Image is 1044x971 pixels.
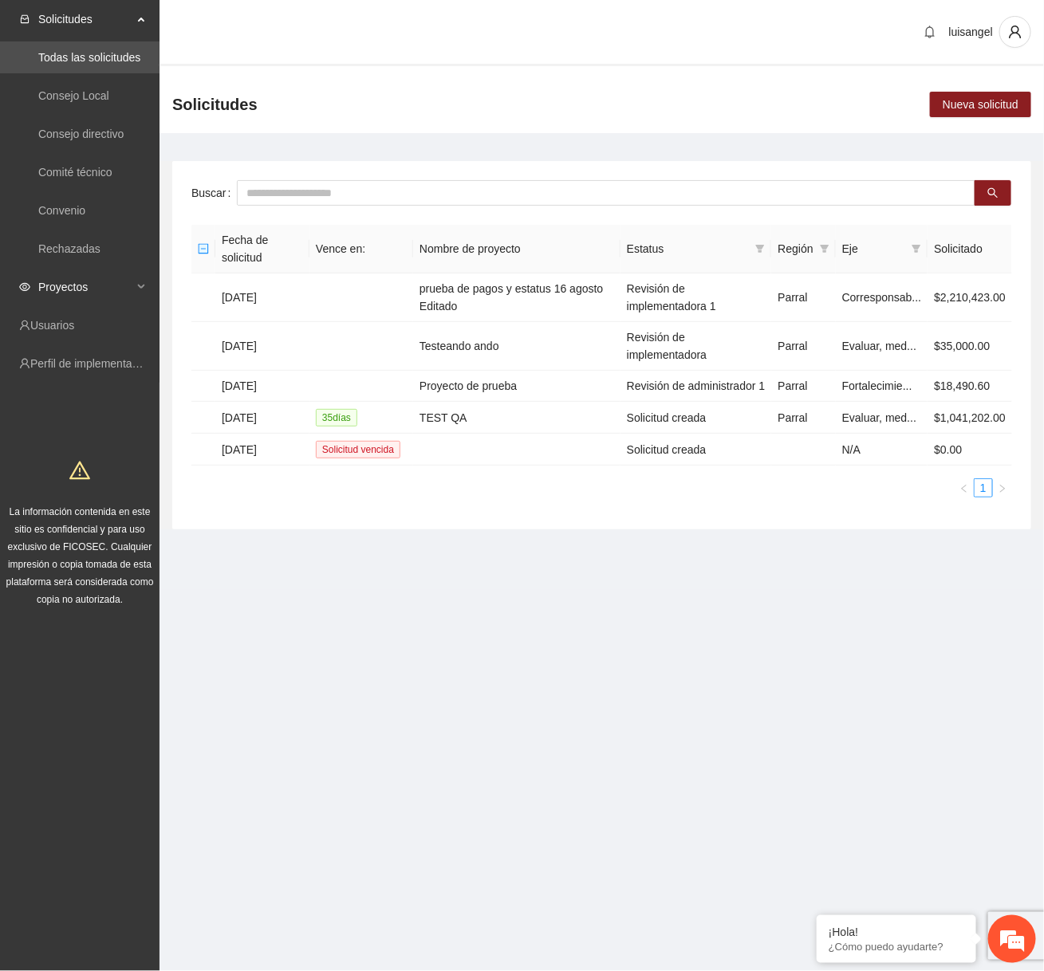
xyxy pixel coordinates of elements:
[842,291,922,304] span: Corresponsab...
[928,434,1012,466] td: $0.00
[842,379,912,392] span: Fortalecimie...
[262,8,300,46] div: Minimizar ventana de chat en vivo
[83,81,268,102] div: Chatee con nosotros ahora
[620,273,772,322] td: Revisión de implementadora 1
[413,273,620,322] td: prueba de pagos y estatus 16 agosto Editado
[198,243,209,254] span: minus-square
[842,411,916,424] span: Evaluar, med...
[215,371,309,402] td: [DATE]
[975,479,992,497] a: 1
[309,225,413,273] th: Vence en:
[912,244,921,254] span: filter
[930,92,1031,117] button: Nueva solicitud
[38,242,100,255] a: Rechazadas
[928,225,1012,273] th: Solicitado
[620,371,772,402] td: Revisión de administrador 1
[627,240,750,257] span: Estatus
[38,128,124,140] a: Consejo directivo
[928,402,1012,434] td: $1,041,202.00
[620,322,772,371] td: Revisión de implementadora
[215,402,309,434] td: [DATE]
[993,478,1012,497] li: Next Page
[842,240,906,257] span: Eje
[993,478,1012,497] button: right
[817,237,833,261] span: filter
[829,926,964,938] div: ¡Hola!
[38,271,132,303] span: Proyectos
[778,240,813,257] span: Región
[38,51,140,64] a: Todas las solicitudes
[771,273,835,322] td: Parral
[999,16,1031,48] button: user
[413,225,620,273] th: Nombre de proyecto
[93,213,220,374] span: Estamos en línea.
[413,371,620,402] td: Proyecto de prueba
[771,322,835,371] td: Parral
[928,371,1012,402] td: $18,490.60
[30,319,74,332] a: Usuarios
[6,506,154,605] span: La información contenida en este sitio es confidencial y para uso exclusivo de FICOSEC. Cualquier...
[917,19,943,45] button: bell
[836,434,928,466] td: N/A
[215,434,309,466] td: [DATE]
[928,273,1012,322] td: $2,210,423.00
[829,941,964,953] p: ¿Cómo puedo ayudarte?
[820,244,829,254] span: filter
[38,3,132,35] span: Solicitudes
[316,441,400,458] span: Solicitud vencida
[215,322,309,371] td: [DATE]
[19,281,30,293] span: eye
[316,409,357,427] span: 35 día s
[771,371,835,402] td: Parral
[755,244,765,254] span: filter
[620,402,772,434] td: Solicitud creada
[959,484,969,493] span: left
[30,357,155,370] a: Perfil de implementadora
[987,187,999,200] span: search
[191,180,237,206] label: Buscar
[842,340,916,352] span: Evaluar, med...
[949,26,993,38] span: luisangel
[69,460,90,481] span: warning
[752,237,768,261] span: filter
[413,322,620,371] td: Testeando ando
[38,89,109,102] a: Consejo Local
[8,435,304,491] textarea: Escriba su mensaje y pulse “Intro”
[620,434,772,466] td: Solicitud creada
[1000,25,1030,39] span: user
[38,204,85,217] a: Convenio
[974,478,993,497] li: 1
[955,478,974,497] button: left
[215,225,309,273] th: Fecha de solicitud
[19,14,30,25] span: inbox
[771,402,835,434] td: Parral
[172,92,258,117] span: Solicitudes
[975,180,1011,206] button: search
[998,484,1007,493] span: right
[955,478,974,497] li: Previous Page
[215,273,309,322] td: [DATE]
[908,237,924,261] span: filter
[928,322,1012,371] td: $35,000.00
[413,402,620,434] td: TEST QA
[943,96,1018,113] span: Nueva solicitud
[918,26,942,38] span: bell
[38,166,112,179] a: Comité técnico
